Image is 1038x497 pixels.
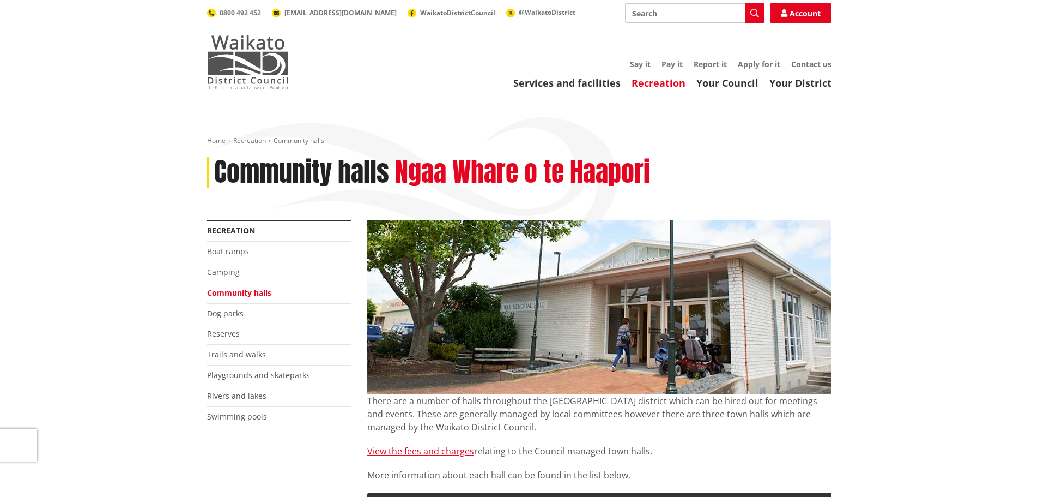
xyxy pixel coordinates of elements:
img: Waikato District Council - Te Kaunihera aa Takiwaa o Waikato [207,35,289,89]
a: Dog parks [207,308,244,319]
a: Recreation [632,76,685,89]
span: Community halls [274,136,324,145]
nav: breadcrumb [207,136,831,146]
a: Your District [769,76,831,89]
a: Say it [630,59,651,69]
span: [EMAIL_ADDRESS][DOMAIN_NAME] [284,8,397,17]
a: Contact us [791,59,831,69]
p: There are a number of halls throughout the [GEOGRAPHIC_DATA] district which can be hired out for ... [367,394,831,434]
a: Swimming pools [207,411,267,422]
a: Trails and walks [207,349,266,360]
span: WaikatoDistrictCouncil [420,8,495,17]
a: Reserves [207,328,240,339]
a: @WaikatoDistrict [506,8,575,17]
a: [EMAIL_ADDRESS][DOMAIN_NAME] [272,8,397,17]
a: 0800 492 452 [207,8,261,17]
a: WaikatoDistrictCouncil [408,8,495,17]
a: Apply for it [738,59,780,69]
a: Camping [207,267,240,277]
a: Your Council [696,76,758,89]
span: @WaikatoDistrict [519,8,575,17]
iframe: Messenger Launcher [988,451,1027,490]
span: 0800 492 452 [220,8,261,17]
a: Boat ramps [207,246,249,256]
a: Community halls [207,288,271,298]
input: Search input [625,3,764,23]
p: More information about each hall can be found in the list below. [367,469,831,482]
a: Pay it [661,59,683,69]
img: Ngaruawahia Memorial Hall [367,220,831,394]
a: View the fees and charges [367,445,474,457]
p: relating to the Council managed town halls. [367,445,831,458]
a: Recreation [233,136,266,145]
a: Playgrounds and skateparks [207,370,310,380]
h2: Ngaa Whare o te Haapori [395,157,650,188]
a: Rivers and lakes [207,391,266,401]
a: Account [770,3,831,23]
a: Recreation [207,225,255,236]
a: Services and facilities [513,76,621,89]
a: Report it [694,59,727,69]
h1: Community halls [214,157,389,188]
a: Home [207,136,226,145]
